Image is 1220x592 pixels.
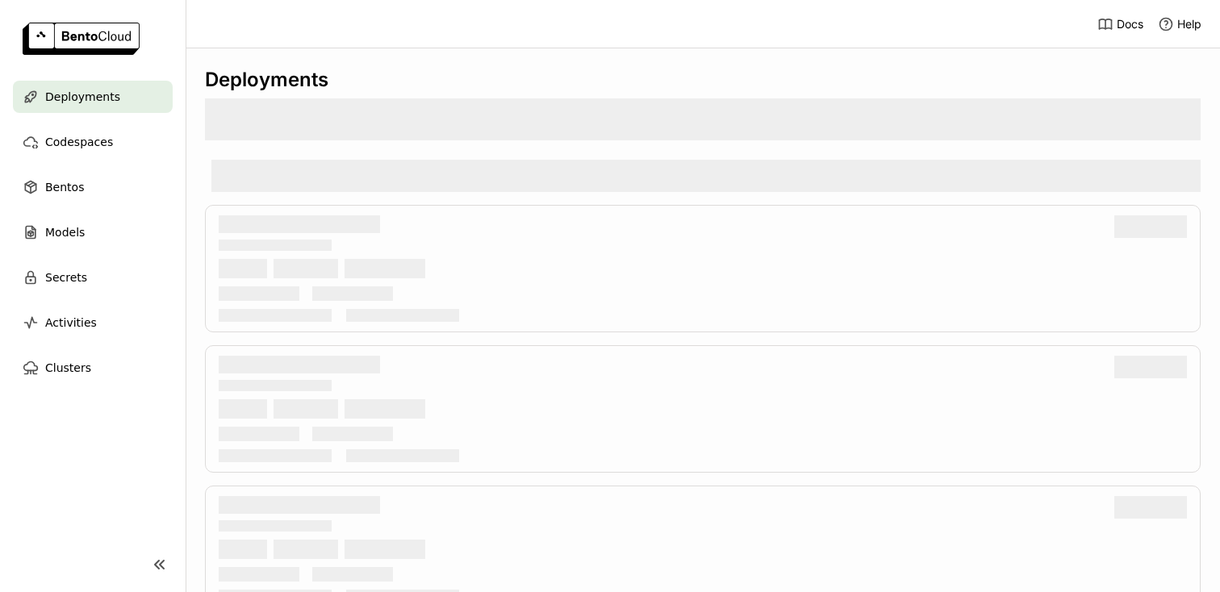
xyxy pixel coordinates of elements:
[45,268,87,287] span: Secrets
[1158,16,1201,32] div: Help
[23,23,140,55] img: logo
[13,306,173,339] a: Activities
[45,87,120,106] span: Deployments
[45,223,85,242] span: Models
[13,216,173,248] a: Models
[13,352,173,384] a: Clusters
[1097,16,1143,32] a: Docs
[45,358,91,377] span: Clusters
[1177,17,1201,31] span: Help
[45,313,97,332] span: Activities
[45,132,113,152] span: Codespaces
[13,261,173,294] a: Secrets
[1117,17,1143,31] span: Docs
[205,68,1201,92] div: Deployments
[45,177,84,197] span: Bentos
[13,171,173,203] a: Bentos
